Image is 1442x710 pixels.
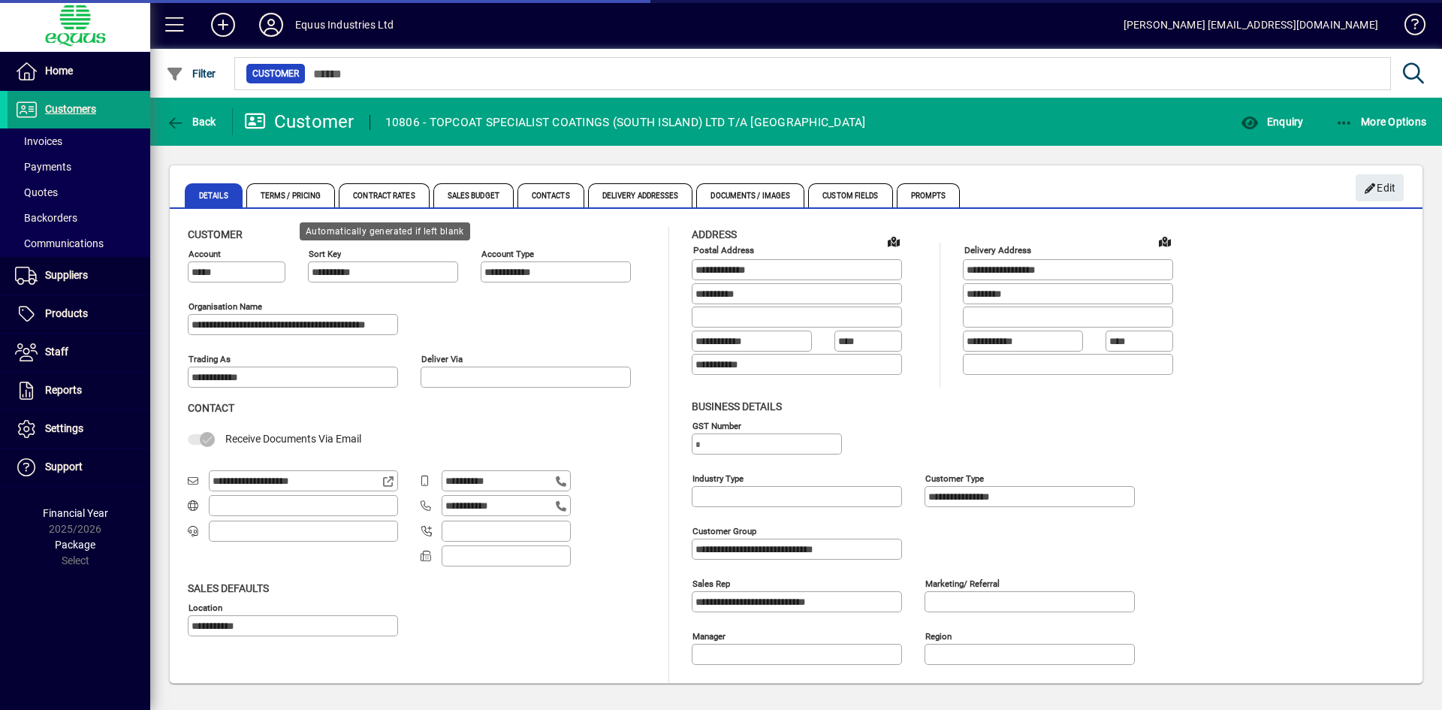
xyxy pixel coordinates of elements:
[150,108,233,135] app-page-header-button: Back
[309,249,341,259] mat-label: Sort key
[15,186,58,198] span: Quotes
[15,135,62,147] span: Invoices
[692,578,730,588] mat-label: Sales rep
[692,473,744,483] mat-label: Industry type
[692,630,726,641] mat-label: Manager
[15,161,71,173] span: Payments
[882,229,906,253] a: View on map
[45,346,68,358] span: Staff
[188,228,243,240] span: Customer
[808,183,892,207] span: Custom Fields
[925,578,1000,588] mat-label: Marketing/ Referral
[8,154,150,180] a: Payments
[185,183,243,207] span: Details
[1241,116,1303,128] span: Enquiry
[8,53,150,90] a: Home
[189,301,262,312] mat-label: Organisation name
[246,183,336,207] span: Terms / Pricing
[339,183,429,207] span: Contract Rates
[189,602,222,612] mat-label: Location
[300,222,470,240] div: Automatically generated if left blank
[295,13,394,37] div: Equus Industries Ltd
[696,183,804,207] span: Documents / Images
[166,116,216,128] span: Back
[45,461,83,473] span: Support
[1356,174,1404,201] button: Edit
[517,183,584,207] span: Contacts
[45,65,73,77] span: Home
[1153,229,1177,253] a: View on map
[385,110,866,134] div: 10806 - TOPCOAT SPECIALIST COATINGS (SOUTH ISLAND) LTD T/A [GEOGRAPHIC_DATA]
[188,402,234,414] span: Contact
[481,249,534,259] mat-label: Account Type
[421,354,463,364] mat-label: Deliver via
[162,60,220,87] button: Filter
[188,582,269,594] span: Sales defaults
[45,103,96,115] span: Customers
[8,410,150,448] a: Settings
[1335,116,1427,128] span: More Options
[8,205,150,231] a: Backorders
[8,128,150,154] a: Invoices
[692,228,737,240] span: Address
[189,249,221,259] mat-label: Account
[162,108,220,135] button: Back
[692,400,782,412] span: Business details
[45,384,82,396] span: Reports
[925,630,952,641] mat-label: Region
[55,539,95,551] span: Package
[199,11,247,38] button: Add
[1237,108,1307,135] button: Enquiry
[45,269,88,281] span: Suppliers
[1124,13,1378,37] div: [PERSON_NAME] [EMAIL_ADDRESS][DOMAIN_NAME]
[692,420,741,431] mat-label: GST Number
[8,372,150,409] a: Reports
[925,473,984,483] mat-label: Customer type
[166,68,216,80] span: Filter
[1364,176,1396,201] span: Edit
[252,66,299,81] span: Customer
[45,307,88,319] span: Products
[8,231,150,256] a: Communications
[15,237,104,249] span: Communications
[8,180,150,205] a: Quotes
[15,212,77,224] span: Backorders
[43,507,108,519] span: Financial Year
[244,110,354,134] div: Customer
[8,295,150,333] a: Products
[1393,3,1423,52] a: Knowledge Base
[225,433,361,445] span: Receive Documents Via Email
[897,183,961,207] span: Prompts
[588,183,693,207] span: Delivery Addresses
[247,11,295,38] button: Profile
[1332,108,1431,135] button: More Options
[8,334,150,371] a: Staff
[8,257,150,295] a: Suppliers
[189,354,231,364] mat-label: Trading as
[433,183,514,207] span: Sales Budget
[8,449,150,486] a: Support
[692,525,756,536] mat-label: Customer group
[45,422,83,434] span: Settings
